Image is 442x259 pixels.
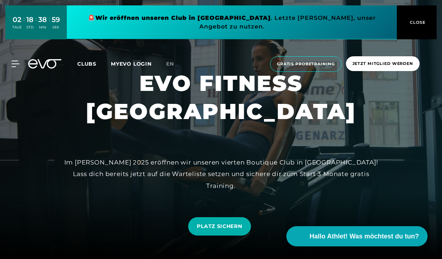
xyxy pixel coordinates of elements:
[52,14,60,25] div: 59
[12,25,22,30] div: TAGE
[188,217,251,236] a: PLATZ SICHERN
[166,60,183,68] a: en
[277,61,335,67] span: Gratis Probetraining
[352,61,413,67] span: Jetzt Mitglied werden
[49,15,50,34] div: :
[166,61,174,67] span: en
[286,226,428,246] button: Hallo Athlet! Was möchtest du tun?
[268,56,344,72] a: Gratis Probetraining
[77,60,111,67] a: Clubs
[309,232,419,241] span: Hallo Athlet! Was möchtest du tun?
[35,15,36,34] div: :
[77,61,96,67] span: Clubs
[58,157,383,192] div: Im [PERSON_NAME] 2025 eröffnen wir unseren vierten Boutique Club in [GEOGRAPHIC_DATA]! Lass dich ...
[38,14,47,25] div: 38
[408,19,426,26] span: CLOSE
[197,223,242,230] span: PLATZ SICHERN
[38,25,47,30] div: MIN
[26,14,34,25] div: 18
[26,25,34,30] div: STD
[23,15,25,34] div: :
[397,5,437,39] button: CLOSE
[6,69,436,126] h1: EVO FITNESS [GEOGRAPHIC_DATA]
[12,14,22,25] div: 02
[52,25,60,30] div: SEK
[344,56,422,72] a: Jetzt Mitglied werden
[111,61,152,67] a: MYEVO LOGIN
